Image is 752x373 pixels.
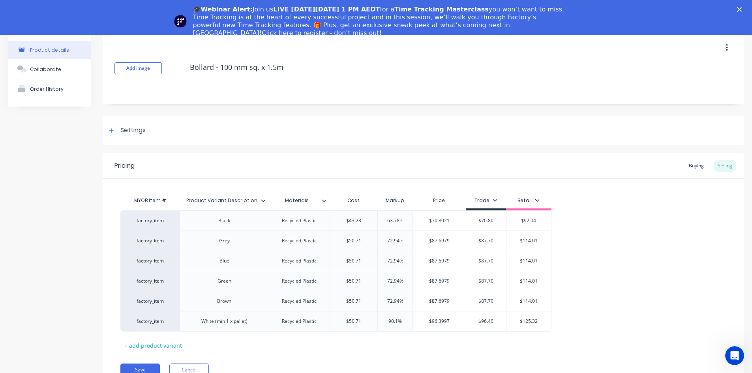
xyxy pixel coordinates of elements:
div: $70.8021 [413,211,466,231]
button: Add image [114,62,162,74]
div: $87.6979 [413,271,466,291]
div: Recycled Plastic [276,256,323,266]
div: $96.40 [466,311,506,331]
div: factory_itemWhite (min 1 x pallet)Recycled Plastic$50.7190.1%$96.3997$96.40$125.32 [120,311,551,332]
div: Settings [120,126,146,135]
div: $43.23 [330,211,378,231]
div: factory_item [128,318,172,325]
div: $125.32 [506,311,551,331]
div: 90.1% [375,311,415,331]
b: LIVE [DATE][DATE] 1 PM AEDT [273,6,380,13]
button: Order History [8,79,91,99]
div: factory_item [128,298,172,305]
div: $50.71 [330,231,378,251]
div: Retail [518,197,540,204]
a: Click here to register - don’t miss out! [262,29,382,37]
div: factory_itemGreenRecycled Plastic$50.7172.94%$87.6979$87.70$114.01 [120,271,551,291]
div: Order History [30,86,64,92]
div: Materials [269,193,330,208]
div: factory_item [128,257,172,264]
div: Collaborate [30,66,61,72]
div: $114.01 [506,271,551,291]
div: $70.80 [466,211,506,231]
div: factory_item [128,237,172,244]
div: Recycled Plastic [276,236,323,246]
div: Join us for a you won’t want to miss. Time Tracking is at the heart of every successful project a... [193,6,566,37]
div: Pricing [114,161,135,171]
div: Recycled Plastic [276,276,323,286]
div: $114.01 [506,251,551,271]
iframe: Intercom live chat [725,346,744,365]
div: $87.70 [466,231,506,251]
div: $50.71 [330,311,378,331]
div: $87.70 [466,251,506,271]
div: 72.94% [375,291,415,311]
div: Product details [30,47,69,53]
div: $87.6979 [413,231,466,251]
div: 72.94% [375,251,415,271]
div: factory_item [128,277,172,285]
div: + add product variant [120,339,186,352]
b: Time Tracking Masterclass [394,6,489,13]
div: Buying [685,160,708,172]
div: $96.3997 [413,311,466,331]
div: 72.94% [375,271,415,291]
div: Grey [204,236,244,246]
div: Cost [330,193,378,208]
div: $50.71 [330,251,378,271]
div: White (min 1 x pallet) [195,316,254,326]
div: Selling [714,160,736,172]
div: Recycled Plastic [276,296,323,306]
b: 🎓Webinar Alert: [193,6,253,13]
div: $92.04 [506,211,551,231]
div: Product Variant Description [180,191,264,210]
div: 72.94% [375,231,415,251]
button: Product details [8,41,91,59]
div: $114.01 [506,291,551,311]
div: $87.6979 [413,291,466,311]
div: Green [204,276,244,286]
div: $114.01 [506,231,551,251]
div: factory_itemBrownRecycled Plastic$50.7172.94%$87.6979$87.70$114.01 [120,291,551,311]
div: factory_item [128,217,172,224]
div: Recycled Plastic [276,316,323,326]
div: factory_itemBlackRecycled Plastic$43.2363.78%$70.8021$70.80$92.04 [120,210,551,231]
div: factory_itemGreyRecycled Plastic$50.7172.94%$87.6979$87.70$114.01 [120,231,551,251]
div: Close [737,7,745,12]
div: $50.71 [330,291,378,311]
div: $50.71 [330,271,378,291]
img: Profile image for Team [174,15,187,28]
div: Markup [377,193,413,208]
div: MYOB Item # [120,193,180,208]
div: Materials [269,191,325,210]
div: $87.70 [466,271,506,291]
div: Blue [204,256,244,266]
button: Collaborate [8,59,91,79]
div: $87.6979 [413,251,466,271]
textarea: Bollard - 100 mm sq. x 1.5m [186,58,680,77]
div: Recycled Plastic [276,216,323,226]
div: Black [204,216,244,226]
div: Price [413,193,466,208]
div: 63.78% [375,211,415,231]
div: Product Variant Description [180,193,269,208]
div: $87.70 [466,291,506,311]
div: factory_itemBlueRecycled Plastic$50.7172.94%$87.6979$87.70$114.01 [120,251,551,271]
div: Brown [204,296,244,306]
div: Trade [474,197,497,204]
